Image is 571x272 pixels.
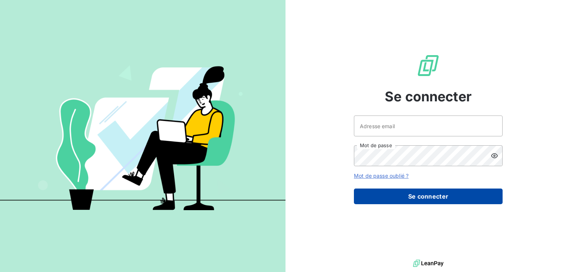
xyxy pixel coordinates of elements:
button: Se connecter [354,189,503,204]
img: logo [413,258,443,269]
a: Mot de passe oublié ? [354,173,409,179]
img: Logo LeanPay [416,54,440,78]
input: placeholder [354,116,503,136]
span: Se connecter [385,86,472,107]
